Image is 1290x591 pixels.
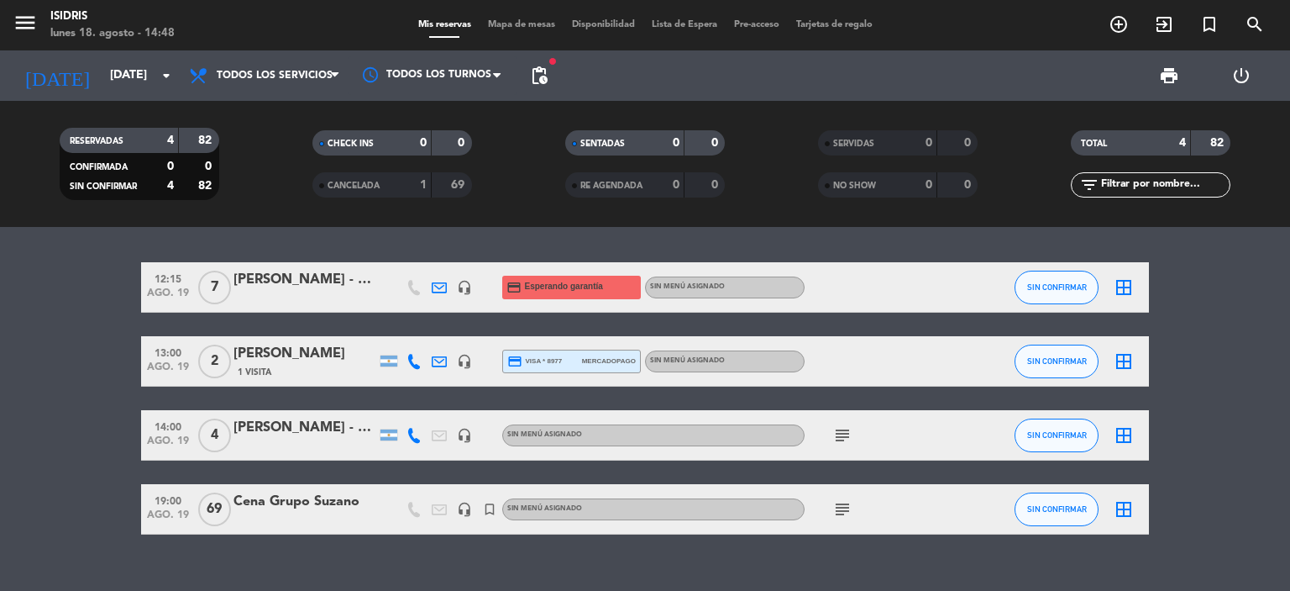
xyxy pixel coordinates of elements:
[1114,499,1134,520] i: border_all
[1015,345,1099,378] button: SIN CONFIRMAR
[711,179,721,191] strong: 0
[13,10,38,35] i: menu
[507,505,582,512] span: Sin menú asignado
[926,179,932,191] strong: 0
[70,182,137,191] span: SIN CONFIRMAR
[1114,277,1134,298] i: border_all
[451,179,468,191] strong: 69
[582,356,636,367] span: mercadopago
[420,179,427,191] strong: 1
[233,491,376,513] div: Cena Grupo Suzano
[457,502,472,517] i: headset_mic
[147,288,189,307] span: ago. 19
[198,271,231,304] span: 7
[1027,504,1087,514] span: SIN CONFIRMAR
[507,354,522,369] i: credit_card
[238,366,271,379] span: 1 Visita
[580,140,625,148] span: SENTADAS
[1245,14,1265,34] i: search
[233,417,376,439] div: [PERSON_NAME] - Bodega Escorihuela [PERSON_NAME]
[328,182,380,190] span: CANCELADA
[506,280,522,295] i: credit_card
[1114,425,1134,446] i: border_all
[198,180,215,192] strong: 82
[1159,66,1179,86] span: print
[643,20,726,29] span: Lista de Espera
[458,137,468,149] strong: 0
[167,135,174,146] strong: 4
[233,269,376,291] div: [PERSON_NAME] - Life seguros
[147,416,189,435] span: 14:00
[198,135,215,146] strong: 82
[1179,137,1186,149] strong: 4
[507,354,562,369] span: visa * 8977
[13,10,38,41] button: menu
[147,361,189,381] span: ago. 19
[482,502,497,517] i: turned_in_not
[328,140,374,148] span: CHECK INS
[726,20,788,29] span: Pre-acceso
[147,509,189,529] span: ago. 19
[457,280,472,295] i: headset_mic
[50,25,175,42] div: lunes 18. agosto - 14:48
[1210,137,1227,149] strong: 82
[1027,430,1087,440] span: SIN CONFIRMAR
[564,20,643,29] span: Disponibilidad
[217,70,333,82] span: Todos los servicios
[1114,351,1134,372] i: border_all
[1027,282,1087,292] span: SIN CONFIRMAR
[833,140,874,148] span: SERVIDAS
[833,182,876,190] span: NO SHOW
[156,66,176,86] i: arrow_drop_down
[1081,140,1107,148] span: TOTAL
[1231,66,1251,86] i: power_settings_new
[1109,14,1129,34] i: add_circle_outline
[233,343,376,365] div: [PERSON_NAME]
[147,268,189,288] span: 12:15
[1079,175,1099,195] i: filter_list
[964,179,974,191] strong: 0
[1015,419,1099,452] button: SIN CONFIRMAR
[1199,14,1219,34] i: turned_in_not
[650,357,725,364] span: Sin menú asignado
[580,182,642,190] span: RE AGENDADA
[167,180,174,192] strong: 4
[410,20,480,29] span: Mis reservas
[205,161,215,172] strong: 0
[507,431,582,438] span: Sin menú asignado
[457,354,472,369] i: headset_mic
[650,283,725,290] span: Sin menú asignado
[1015,271,1099,304] button: SIN CONFIRMAR
[70,137,123,145] span: RESERVADAS
[70,163,128,171] span: CONFIRMADA
[1027,356,1087,366] span: SIN CONFIRMAR
[926,137,932,149] strong: 0
[832,499,852,520] i: subject
[673,179,679,191] strong: 0
[420,137,427,149] strong: 0
[529,66,549,86] span: pending_actions
[964,137,974,149] strong: 0
[788,20,881,29] span: Tarjetas de regalo
[13,57,102,94] i: [DATE]
[147,435,189,455] span: ago. 19
[525,280,603,293] span: Esperando garantía
[1099,176,1230,194] input: Filtrar por nombre...
[457,428,472,443] i: headset_mic
[1154,14,1174,34] i: exit_to_app
[167,161,174,172] strong: 0
[198,493,231,526] span: 69
[147,342,189,361] span: 13:00
[1205,50,1277,101] div: LOG OUT
[711,137,721,149] strong: 0
[198,345,231,378] span: 2
[480,20,564,29] span: Mapa de mesas
[548,56,558,66] span: fiber_manual_record
[673,137,679,149] strong: 0
[147,490,189,509] span: 19:00
[50,8,175,25] div: isidris
[832,425,852,446] i: subject
[198,419,231,452] span: 4
[1015,493,1099,526] button: SIN CONFIRMAR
